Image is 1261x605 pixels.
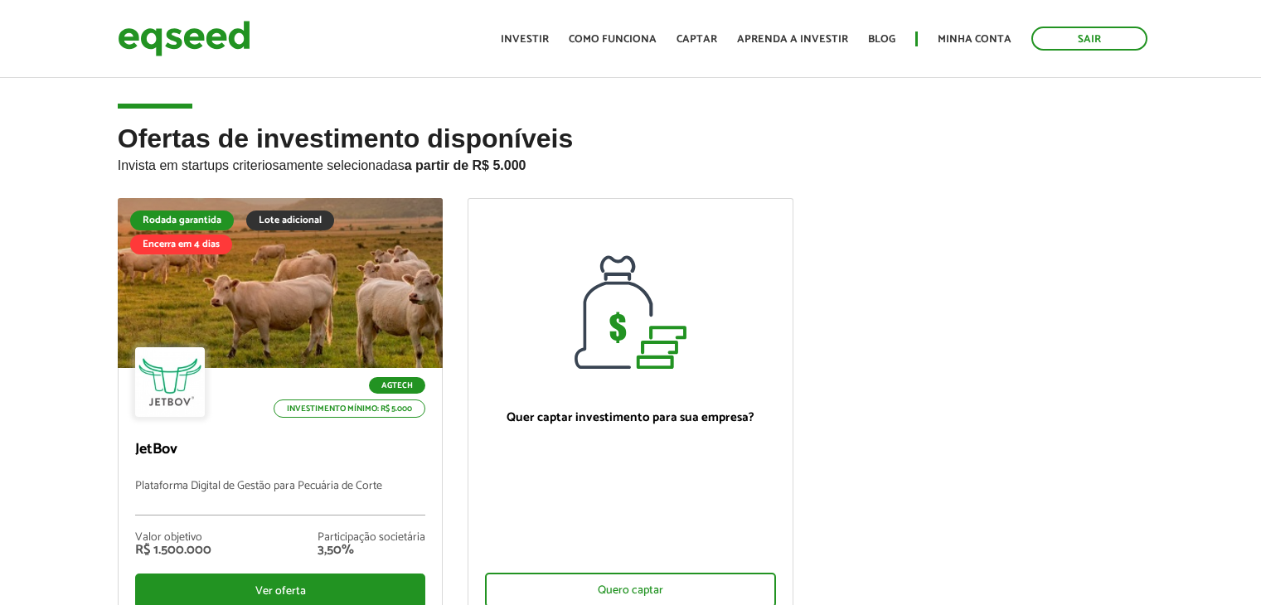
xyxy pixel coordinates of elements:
p: Invista em startups criteriosamente selecionadas [118,153,1144,173]
div: Participação societária [318,532,425,544]
p: JetBov [135,441,426,459]
a: Blog [868,34,895,45]
p: Plataforma Digital de Gestão para Pecuária de Corte [135,480,426,515]
a: Captar [677,34,717,45]
div: 3,50% [318,544,425,557]
h2: Ofertas de investimento disponíveis [118,124,1144,198]
img: EqSeed [118,17,250,60]
p: Investimento mínimo: R$ 5.000 [274,399,425,418]
a: Como funciona [569,34,657,45]
strong: a partir de R$ 5.000 [405,158,526,172]
div: R$ 1.500.000 [135,544,211,557]
a: Investir [501,34,549,45]
div: Encerra em 4 dias [130,235,232,254]
a: Minha conta [938,34,1011,45]
div: Lote adicional [246,211,334,230]
p: Agtech [369,377,425,394]
p: Quer captar investimento para sua empresa? [485,410,776,425]
div: Rodada garantida [130,211,234,230]
a: Sair [1031,27,1147,51]
a: Aprenda a investir [737,34,848,45]
div: Valor objetivo [135,532,211,544]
